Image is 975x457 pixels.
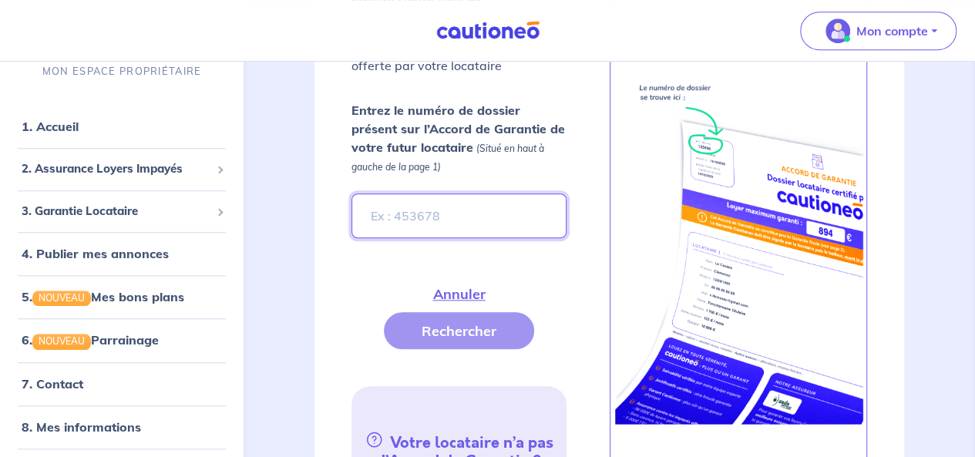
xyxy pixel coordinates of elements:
a: 8. Mes informations [22,419,141,435]
a: 5.NOUVEAUMes bons plans [22,289,184,304]
strong: Entrez le numéro de dossier présent sur l’Accord de Garantie de votre futur locataire [351,102,565,155]
button: Annuler [395,275,523,312]
span: 3. Garantie Locataire [22,203,210,220]
a: 7. Contact [22,376,83,391]
button: illu_account_valid_menu.svgMon compte [800,12,957,50]
div: 1. Accueil [6,111,237,142]
div: 6.NOUVEAUParrainage [6,325,237,356]
input: Ex : 453678 [351,193,566,238]
div: 5.NOUVEAUMes bons plans [6,281,237,312]
img: illu_account_valid_menu.svg [825,18,850,43]
img: certificate-new.png [613,70,864,425]
a: 4. Publier mes annonces [22,246,169,261]
div: 2. Assurance Loyers Impayés [6,154,237,184]
em: (Situé en haut à gauche de la page 1) [351,143,544,173]
div: 3. Garantie Locataire [6,197,237,227]
a: 1. Accueil [22,119,79,134]
div: 4. Publier mes annonces [6,238,237,269]
p: MON ESPACE PROPRIÉTAIRE [42,64,201,79]
p: Mon compte [856,22,928,40]
div: 7. Contact [6,368,237,399]
div: 8. Mes informations [6,412,237,442]
img: Cautioneo [430,21,546,40]
span: 2. Assurance Loyers Impayés [22,160,210,178]
a: 6.NOUVEAUParrainage [22,333,159,348]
